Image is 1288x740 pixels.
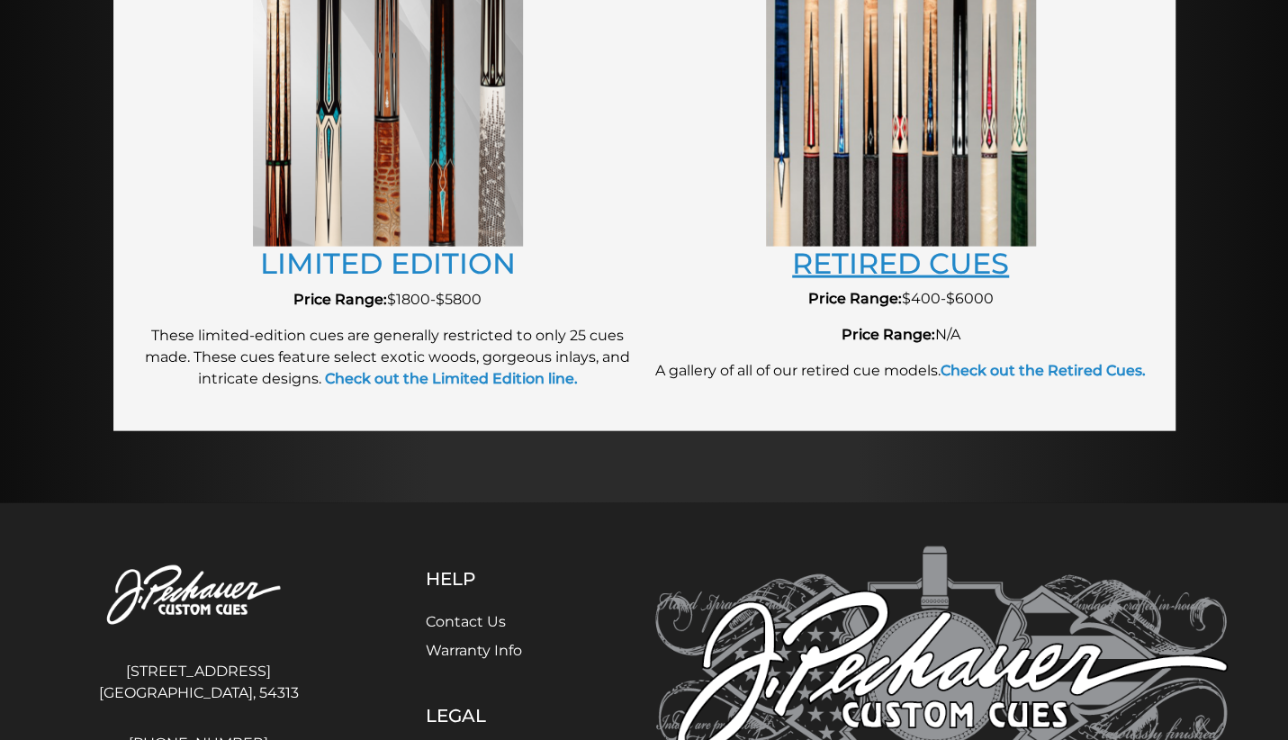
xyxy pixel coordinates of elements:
strong: Price Range: [293,291,387,308]
a: Warranty Info [426,642,522,659]
a: LIMITED EDITION [260,246,516,281]
p: A gallery of all of our retired cue models. [653,360,1148,382]
a: RETIRED CUES [792,246,1009,281]
strong: Price Range: [808,290,902,307]
p: $1800-$5800 [140,289,635,311]
strong: Price Range: [842,326,935,343]
address: [STREET_ADDRESS] [GEOGRAPHIC_DATA], 54313 [61,654,337,711]
a: Check out the Retired Cues. [941,362,1146,379]
p: N/A [653,324,1148,346]
a: Contact Us [426,613,506,630]
a: Check out the Limited Edition line. [321,370,578,387]
p: These limited-edition cues are generally restricted to only 25 cues made. These cues feature sele... [140,325,635,390]
p: $400-$6000 [653,288,1148,310]
strong: Check out the Limited Edition line. [325,370,578,387]
h5: Help [426,568,565,590]
img: Pechauer Custom Cues [61,546,337,646]
h5: Legal [426,705,565,726]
